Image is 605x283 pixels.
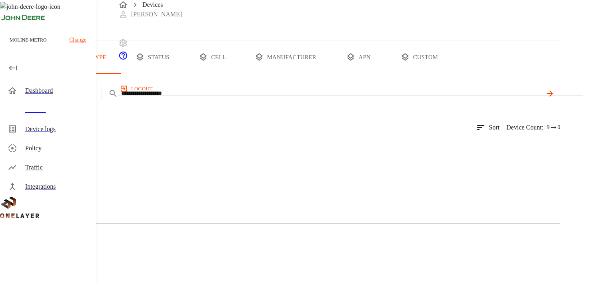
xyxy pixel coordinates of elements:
[506,123,543,132] p: Device count :
[118,55,128,62] span: Support Portal
[547,124,549,132] span: 9
[118,82,583,95] a: logout
[16,230,560,240] li: 500 Devices
[557,124,560,132] span: 0
[489,123,499,132] p: Sort
[16,240,560,249] li: 4 Models
[118,55,128,62] a: onelayer-support
[131,10,182,19] p: [PERSON_NAME]
[118,82,156,95] button: logout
